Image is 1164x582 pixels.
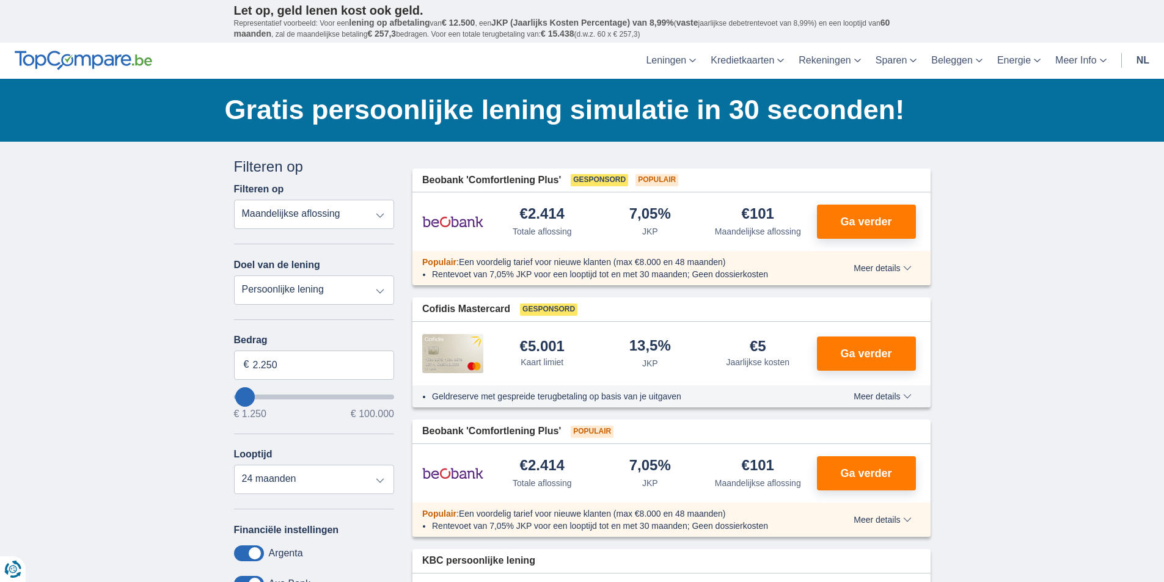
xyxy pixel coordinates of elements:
[1129,43,1157,79] a: nl
[520,339,565,354] div: €5.001
[642,357,658,369] div: JKP
[234,525,339,536] label: Financiële instellingen
[234,156,395,177] div: Filteren op
[703,43,791,79] a: Kredietkaarten
[422,334,483,373] img: product.pl.alt Cofidis CC
[854,264,911,272] span: Meer details
[1048,43,1114,79] a: Meer Info
[635,174,678,186] span: Populair
[234,335,395,346] label: Bedrag
[234,184,284,195] label: Filteren op
[244,358,249,372] span: €
[234,449,273,460] label: Looptijd
[715,477,801,489] div: Maandelijkse aflossing
[629,206,671,223] div: 7,05%
[422,458,483,489] img: product.pl.alt Beobank
[432,390,809,402] li: Geldreserve met gespreide terugbetaling op basis van je uitgaven
[629,458,671,475] div: 7,05%
[676,18,698,27] span: vaste
[840,468,891,479] span: Ga verder
[234,18,931,40] p: Representatief voorbeeld: Voor een van , een ( jaarlijkse debetrentevoet van 8,99%) en een loopti...
[727,356,790,368] div: Jaarlijkse kosten
[817,456,916,490] button: Ga verder
[844,391,920,401] button: Meer details
[844,263,920,273] button: Meer details
[491,18,674,27] span: JKP (Jaarlijks Kosten Percentage) van 8,99%
[432,268,809,280] li: Rentevoet van 7,05% JKP voor een looptijd tot en met 30 maanden; Geen dossierkosten
[844,515,920,525] button: Meer details
[571,426,613,438] span: Populair
[412,507,819,520] div: :
[422,554,535,568] span: KBC persoonlijke lening
[234,395,395,399] input: wantToBorrow
[520,458,565,475] div: €2.414
[349,18,430,27] span: lening op afbetaling
[513,477,572,489] div: Totale aflossing
[422,257,456,267] span: Populair
[422,424,561,438] span: Beobank 'Comfortlening Plus'
[442,18,475,27] span: € 12.500
[234,260,320,271] label: Doel van de lening
[234,409,266,419] span: € 1.250
[351,409,394,419] span: € 100.000
[840,348,891,359] span: Ga verder
[990,43,1048,79] a: Energie
[521,356,563,368] div: Kaart limiet
[750,339,766,354] div: €5
[742,458,774,475] div: €101
[459,257,726,267] span: Een voordelig tarief voor nieuwe klanten (max €8.000 en 48 maanden)
[432,520,809,532] li: Rentevoet van 7,05% JKP voor een looptijd tot en met 30 maanden; Geen dossierkosten
[840,216,891,227] span: Ga verder
[715,225,801,238] div: Maandelijkse aflossing
[817,205,916,239] button: Ga verder
[854,392,911,401] span: Meer details
[234,3,931,18] p: Let op, geld lenen kost ook geld.
[791,43,868,79] a: Rekeningen
[868,43,924,79] a: Sparen
[520,206,565,223] div: €2.414
[412,256,819,268] div: :
[422,509,456,518] span: Populair
[234,18,890,38] span: 60 maanden
[422,173,561,187] span: Beobank 'Comfortlening Plus'
[225,91,931,129] h1: Gratis persoonlijke lening simulatie in 30 seconden!
[513,225,572,238] div: Totale aflossing
[924,43,990,79] a: Beleggen
[817,336,916,371] button: Ga verder
[854,515,911,524] span: Meer details
[15,51,152,70] img: TopCompare
[520,304,577,316] span: Gesponsord
[422,302,510,316] span: Cofidis Mastercard
[639,43,703,79] a: Leningen
[422,206,483,237] img: product.pl.alt Beobank
[642,225,658,238] div: JKP
[541,29,574,38] span: € 15.438
[642,477,658,489] div: JKP
[459,509,726,518] span: Een voordelig tarief voor nieuwe klanten (max €8.000 en 48 maanden)
[629,338,671,355] div: 13,5%
[571,174,628,186] span: Gesponsord
[367,29,396,38] span: € 257,3
[742,206,774,223] div: €101
[269,548,303,559] label: Argenta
